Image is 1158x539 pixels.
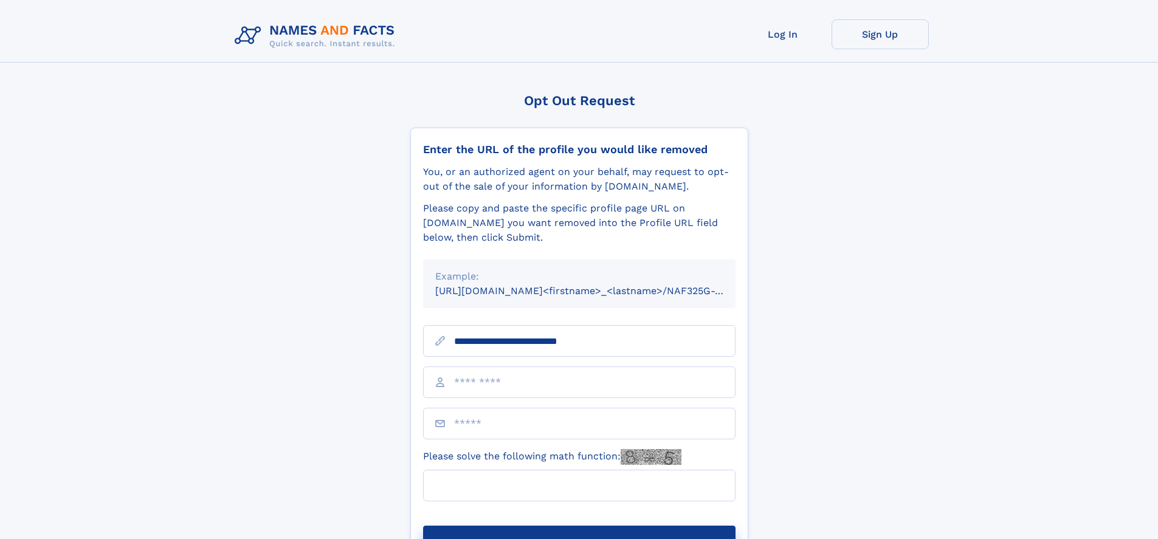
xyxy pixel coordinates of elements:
div: Example: [435,269,723,284]
div: Enter the URL of the profile you would like removed [423,143,736,156]
div: Opt Out Request [410,93,748,108]
small: [URL][DOMAIN_NAME]<firstname>_<lastname>/NAF325G-xxxxxxxx [435,285,759,297]
img: Logo Names and Facts [230,19,405,52]
label: Please solve the following math function: [423,449,681,465]
a: Log In [734,19,832,49]
div: Please copy and paste the specific profile page URL on [DOMAIN_NAME] you want removed into the Pr... [423,201,736,245]
div: You, or an authorized agent on your behalf, may request to opt-out of the sale of your informatio... [423,165,736,194]
a: Sign Up [832,19,929,49]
